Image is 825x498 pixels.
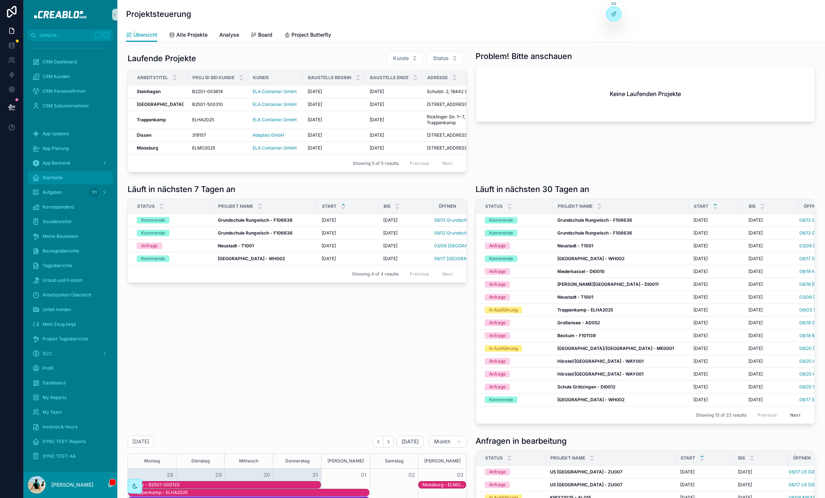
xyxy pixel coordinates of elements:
span: [DATE] [693,358,708,364]
a: ELA Container GmbH [253,102,297,107]
div: Anfrage [489,384,506,390]
a: App Planung [28,142,113,155]
span: [DATE] [693,243,708,249]
a: Project Butterfly [284,28,331,43]
strong: Grundschule Rungwisch - F106636 [218,217,293,223]
a: CRM Dashboard [28,55,113,69]
span: Adresse [427,75,448,81]
span: Unfall melden [43,307,71,313]
span: bis [738,455,745,461]
div: 111 [89,188,99,197]
span: Arbeitstitel [137,75,168,81]
span: [DATE] [693,294,708,300]
span: [DATE] [748,294,763,300]
span: [DATE] [748,269,763,274]
span: SCC [43,351,52,357]
span: App Updates [43,131,69,137]
p: [PERSON_NAME] [51,481,93,488]
a: Dissen [137,132,183,138]
strong: Neustadt - T1001 [557,294,593,300]
a: [DATE] [308,145,361,151]
strong: Beckum - F101139 [557,333,596,338]
span: Start [322,203,337,209]
div: Anfrage [489,358,506,365]
div: Dienstag [177,454,223,468]
a: Übersicht [126,28,157,42]
span: 03/06 [GEOGRAPHIC_DATA] - T1001 [434,243,510,249]
span: [DATE] [693,346,708,351]
div: Trappenkamp - ELHA2025 [132,490,369,495]
span: Baustelle Ende [370,75,408,81]
button: [DATE] [397,436,423,447]
span: [DATE] [308,145,322,151]
div: Kommende [141,255,165,262]
span: öffnen [439,203,456,209]
span: [DATE] [748,243,763,249]
span: Aufgaben [43,189,62,195]
span: [DATE] [308,102,322,107]
button: Select Button [387,51,424,65]
span: Showing 4 of 4 results [352,271,399,277]
a: [GEOGRAPHIC_DATA] [137,102,183,107]
span: Proj ID bei Kunde [192,75,234,81]
a: [DATE] [370,89,418,95]
a: [STREET_ADDRESS] [427,102,495,107]
a: App Updates [28,127,113,140]
a: Mein Zeug (wip) [28,318,113,331]
span: [DATE] [738,482,752,488]
h1: Anfragen in bearbeitung [476,436,566,446]
strong: [GEOGRAPHIC_DATA] - WH002 [557,397,624,402]
a: My Reports [28,391,113,404]
strong: Hörstel/[GEOGRAPHIC_DATA] - WAY001 [557,358,643,364]
a: Unfall melden [28,303,113,316]
a: ELA Container GmbH [253,145,299,151]
span: ELHA2025 [192,117,214,123]
a: [STREET_ADDRESS] [427,145,495,151]
span: [DATE] [748,256,763,262]
span: [DATE] [693,384,708,390]
strong: Schule Grötzingen - DI0012 [557,384,615,390]
strong: Neustadt - T1001 [218,243,254,248]
div: [PERSON_NAME] [323,454,368,468]
a: 08/12 Grundschule Rungwisch - F106636 [434,230,519,236]
div: Kommende [489,230,513,236]
a: My Team [28,406,113,419]
a: [DATE] [308,117,361,123]
strong: Moosburg [137,145,158,151]
span: K [103,32,109,38]
button: Jump to...K [28,29,113,41]
span: [DATE] [370,117,384,123]
h2: Keine Laufenden Projekte [610,89,681,98]
div: Alzey - B2501-000123 [132,482,320,488]
span: bis [749,203,756,209]
span: [DATE] [308,117,322,123]
a: ELA Container GmbH [253,89,299,95]
span: [DATE] [401,438,419,445]
a: B2201-003614 [192,89,244,95]
button: Select Button [427,51,464,65]
span: [DATE] [370,132,384,138]
span: ELMO2025 [192,145,215,151]
span: Kunde [253,75,269,81]
a: Meine Baustellen [28,230,113,243]
span: [DATE] [322,243,336,249]
a: [DATE] [308,132,361,138]
a: ELA Container GmbH [253,145,297,151]
span: B2201-003614 [192,89,223,95]
a: [DATE] [370,102,418,107]
span: [DATE] [748,358,763,364]
span: öffnen [793,455,811,461]
span: öffnen [804,203,821,209]
a: [DATE] [308,102,361,107]
span: Übersicht [133,31,157,38]
strong: Dissen [137,132,151,138]
button: 30 [263,471,271,479]
button: 31 [311,471,319,479]
span: Ricklinger Str. 1– 7, 24610 Trappenkamp [427,114,495,126]
div: Anfrage [489,482,506,488]
span: Jump to... [39,32,92,38]
a: Arbeitszeiten Übersicht [28,288,113,302]
div: Anfrage [489,281,506,288]
a: Adapteo GmbH [253,132,299,138]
